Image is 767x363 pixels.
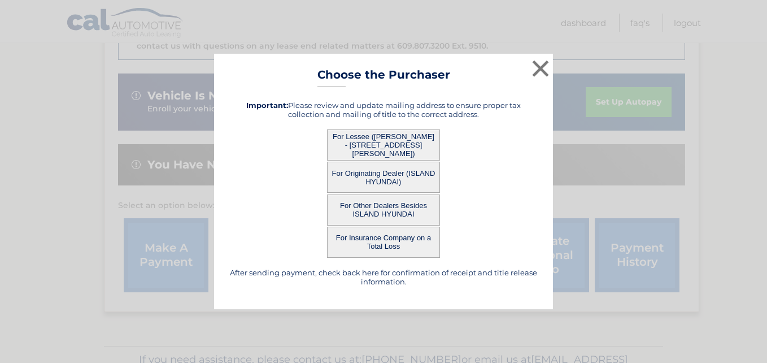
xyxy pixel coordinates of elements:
[327,129,440,161] button: For Lessee ([PERSON_NAME] - [STREET_ADDRESS][PERSON_NAME])
[228,101,539,119] h5: Please review and update mailing address to ensure proper tax collection and mailing of title to ...
[529,57,552,80] button: ×
[327,162,440,193] button: For Originating Dealer (ISLAND HYUNDAI)
[327,195,440,226] button: For Other Dealers Besides ISLAND HYUNDAI
[228,268,539,286] h5: After sending payment, check back here for confirmation of receipt and title release information.
[246,101,288,110] strong: Important:
[327,227,440,258] button: For Insurance Company on a Total Loss
[317,68,450,88] h3: Choose the Purchaser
